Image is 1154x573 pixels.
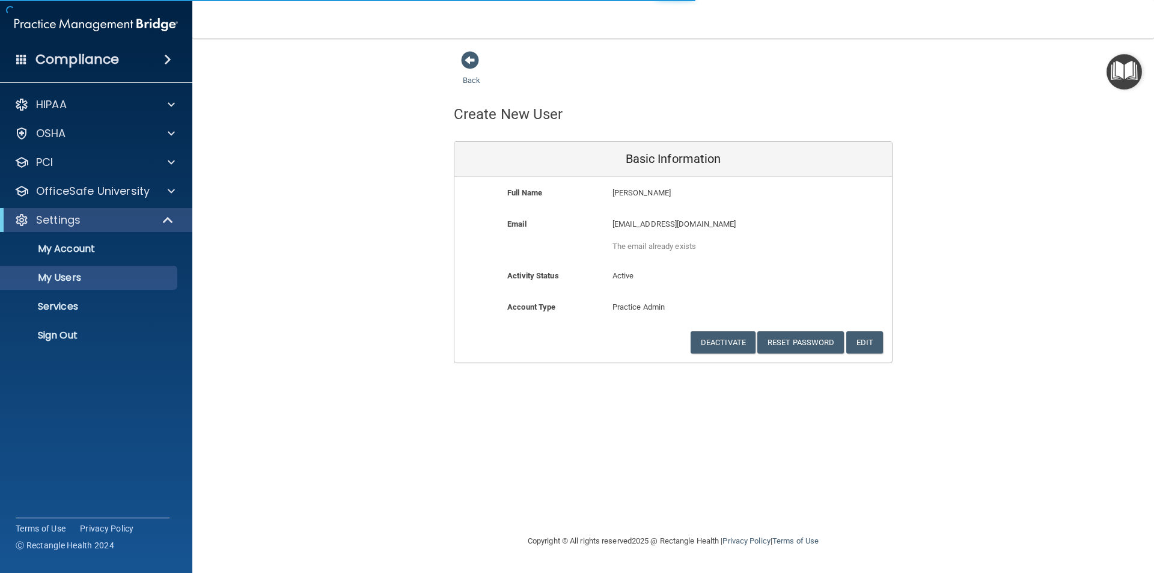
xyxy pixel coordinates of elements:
[612,239,804,254] p: The email already exists
[463,61,480,85] a: Back
[14,184,175,198] a: OfficeSafe University
[80,522,134,535] a: Privacy Policy
[14,213,174,227] a: Settings
[454,106,563,122] h4: Create New User
[772,536,819,545] a: Terms of Use
[8,243,172,255] p: My Account
[36,213,81,227] p: Settings
[454,142,892,177] div: Basic Information
[16,539,114,551] span: Ⓒ Rectangle Health 2024
[507,188,542,197] b: Full Name
[36,97,67,112] p: HIPAA
[507,219,527,228] b: Email
[35,51,119,68] h4: Compliance
[14,13,178,37] img: PMB logo
[507,271,559,280] b: Activity Status
[507,302,555,311] b: Account Type
[36,184,150,198] p: OfficeSafe University
[8,272,172,284] p: My Users
[14,155,175,170] a: PCI
[612,300,734,314] p: Practice Admin
[612,269,734,283] p: Active
[8,329,172,342] p: Sign Out
[36,126,66,141] p: OSHA
[16,522,66,535] a: Terms of Use
[8,301,172,313] p: Services
[722,536,770,545] a: Privacy Policy
[454,522,893,560] div: Copyright © All rights reserved 2025 @ Rectangle Health | |
[757,331,844,354] button: Reset Password
[1107,54,1142,90] button: Open Resource Center
[612,186,804,200] p: [PERSON_NAME]
[691,331,756,354] button: Deactivate
[36,155,53,170] p: PCI
[14,126,175,141] a: OSHA
[846,331,883,354] button: Edit
[14,97,175,112] a: HIPAA
[612,217,804,231] p: [EMAIL_ADDRESS][DOMAIN_NAME]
